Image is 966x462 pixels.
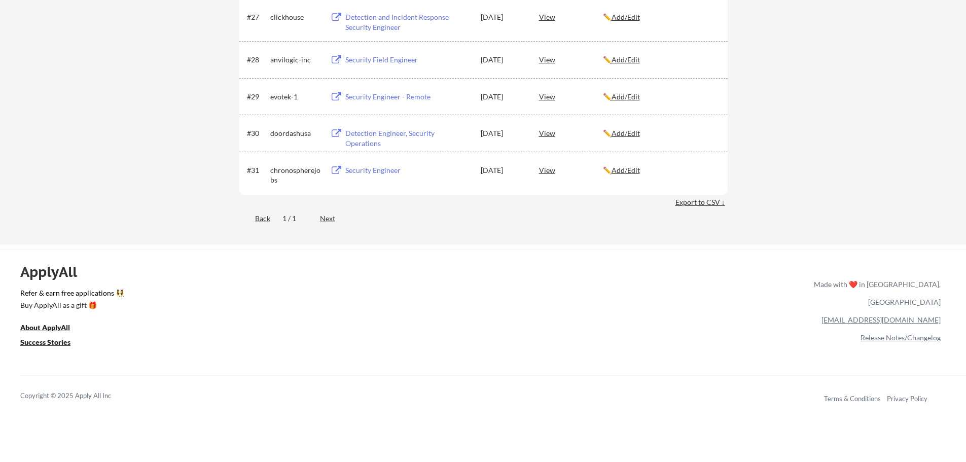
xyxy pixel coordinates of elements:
div: [DATE] [481,128,525,138]
div: #31 [247,165,267,175]
div: View [539,8,603,26]
div: [DATE] [481,92,525,102]
a: Refer & earn free applications 👯‍♀️ [20,290,602,300]
a: About ApplyAll [20,323,84,335]
div: #27 [247,12,267,22]
div: evotek-1 [270,92,321,102]
div: #29 [247,92,267,102]
div: Export to CSV ↓ [675,197,728,207]
div: ✏️ [603,128,719,138]
a: Release Notes/Changelog [861,333,941,342]
u: Add/Edit [612,55,640,64]
a: Privacy Policy [887,395,927,403]
div: anvilogic-inc [270,55,321,65]
div: ✏️ [603,165,719,175]
div: Copyright © 2025 Apply All Inc [20,391,137,401]
u: Success Stories [20,338,70,346]
div: Detection and Incident Response Security Engineer [345,12,471,32]
div: Back [239,214,270,224]
div: 1 / 1 [282,214,308,224]
u: About ApplyAll [20,323,70,332]
div: #28 [247,55,267,65]
div: chronospherejobs [270,165,321,185]
a: Buy ApplyAll as a gift 🎁 [20,300,122,313]
u: Add/Edit [612,13,640,21]
div: ✏️ [603,12,719,22]
div: clickhouse [270,12,321,22]
a: Terms & Conditions [824,395,881,403]
a: [EMAIL_ADDRESS][DOMAIN_NAME] [821,315,941,324]
div: ✏️ [603,55,719,65]
div: Buy ApplyAll as a gift 🎁 [20,302,122,309]
u: Add/Edit [612,92,640,101]
div: doordashusa [270,128,321,138]
div: View [539,87,603,105]
div: View [539,124,603,142]
u: Add/Edit [612,129,640,137]
div: Made with ❤️ in [GEOGRAPHIC_DATA], [GEOGRAPHIC_DATA] [810,275,941,311]
u: Add/Edit [612,166,640,174]
div: Security Field Engineer [345,55,471,65]
div: View [539,161,603,179]
div: [DATE] [481,55,525,65]
div: Next [320,214,347,224]
div: Security Engineer - Remote [345,92,471,102]
div: ✏️ [603,92,719,102]
a: Success Stories [20,337,84,350]
div: ApplyAll [20,263,89,280]
div: [DATE] [481,165,525,175]
div: Detection Engineer, Security Operations [345,128,471,148]
div: [DATE] [481,12,525,22]
div: #30 [247,128,267,138]
div: Security Engineer [345,165,471,175]
div: View [539,50,603,68]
